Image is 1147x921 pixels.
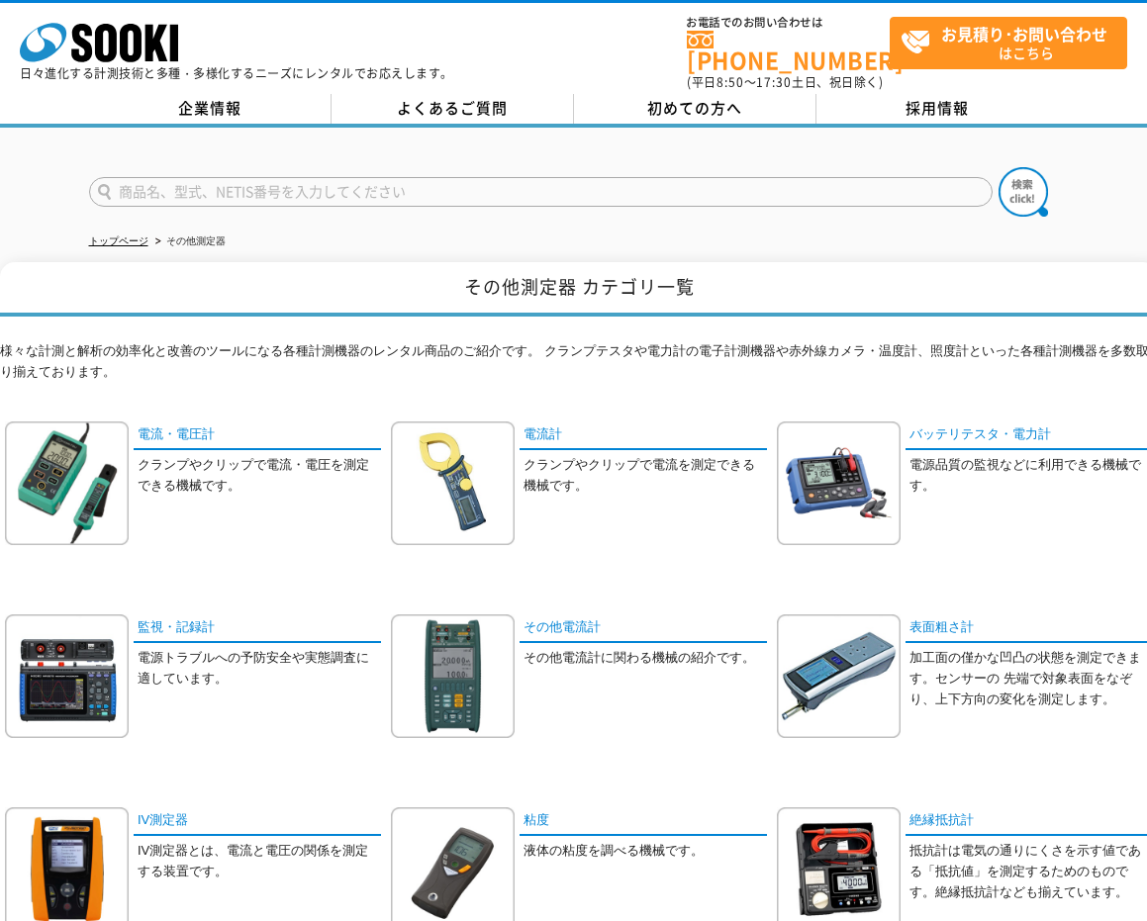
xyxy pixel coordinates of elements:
img: バッテリテスタ・電力計 [777,421,901,545]
p: 日々進化する計測技術と多種・多様化するニーズにレンタルでお応えします。 [20,67,453,79]
img: その他電流計 [391,614,515,738]
a: トップページ [89,235,148,246]
p: その他電流計に関わる機械の紹介です。 [524,648,767,669]
a: その他電流計 [520,614,767,643]
p: IV測定器とは、電流と電圧の関係を測定する装置です。 [138,841,381,882]
img: btn_search.png [999,167,1048,217]
a: 初めての方へ [574,94,816,124]
img: 表面粗さ計 [777,614,901,738]
a: 電流計 [520,421,767,450]
span: 17:30 [756,73,792,91]
span: お電話でのお問い合わせは [687,17,890,29]
p: クランプやクリップで電流を測定できる機械です。 [524,455,767,497]
span: はこちら [901,18,1126,67]
a: 電流・電圧計 [134,421,381,450]
strong: お見積り･お問い合わせ [941,22,1107,46]
span: (平日 ～ 土日、祝日除く) [687,73,883,91]
p: クランプやクリップで電流・電圧を測定できる機械です。 [138,455,381,497]
p: 液体の粘度を調べる機械です。 [524,841,767,862]
span: 8:50 [717,73,744,91]
a: 監視・記録計 [134,614,381,643]
img: 電流・電圧計 [5,421,129,545]
span: 初めての方へ [647,97,742,119]
a: IV測定器 [134,807,381,836]
p: 電源トラブルへの予防安全や実態調査に適しています。 [138,648,381,690]
a: [PHONE_NUMBER] [687,31,890,71]
img: 監視・記録計 [5,614,129,738]
a: 粘度 [520,807,767,836]
input: 商品名、型式、NETIS番号を入力してください [89,177,993,207]
a: よくあるご質問 [332,94,574,124]
a: お見積り･お問い合わせはこちら [890,17,1127,69]
a: 企業情報 [89,94,332,124]
a: 採用情報 [816,94,1059,124]
li: その他測定器 [151,231,226,252]
img: 電流計 [391,421,515,545]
